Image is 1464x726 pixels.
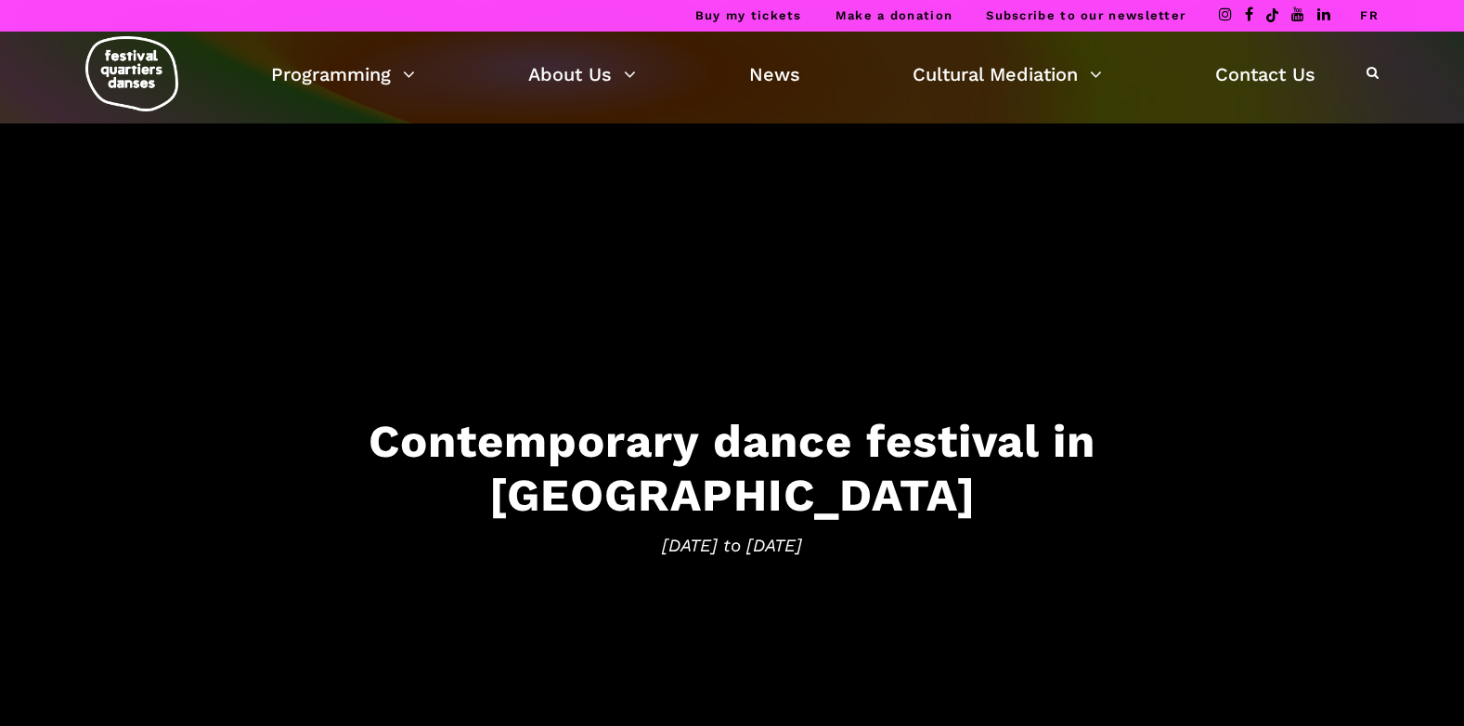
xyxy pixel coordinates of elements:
[85,36,178,111] img: logo-fqd-med
[1360,8,1379,22] a: FR
[157,532,1308,560] span: [DATE] to [DATE]
[271,58,415,90] a: Programming
[836,8,953,22] a: Make a donation
[695,8,802,22] a: Buy my tickets
[157,413,1308,523] h3: Contemporary dance festival in [GEOGRAPHIC_DATA]
[749,58,800,90] a: News
[1215,58,1315,90] a: Contact Us
[913,58,1102,90] a: Cultural Mediation
[986,8,1185,22] a: Subscribe to our newsletter
[528,58,636,90] a: About Us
